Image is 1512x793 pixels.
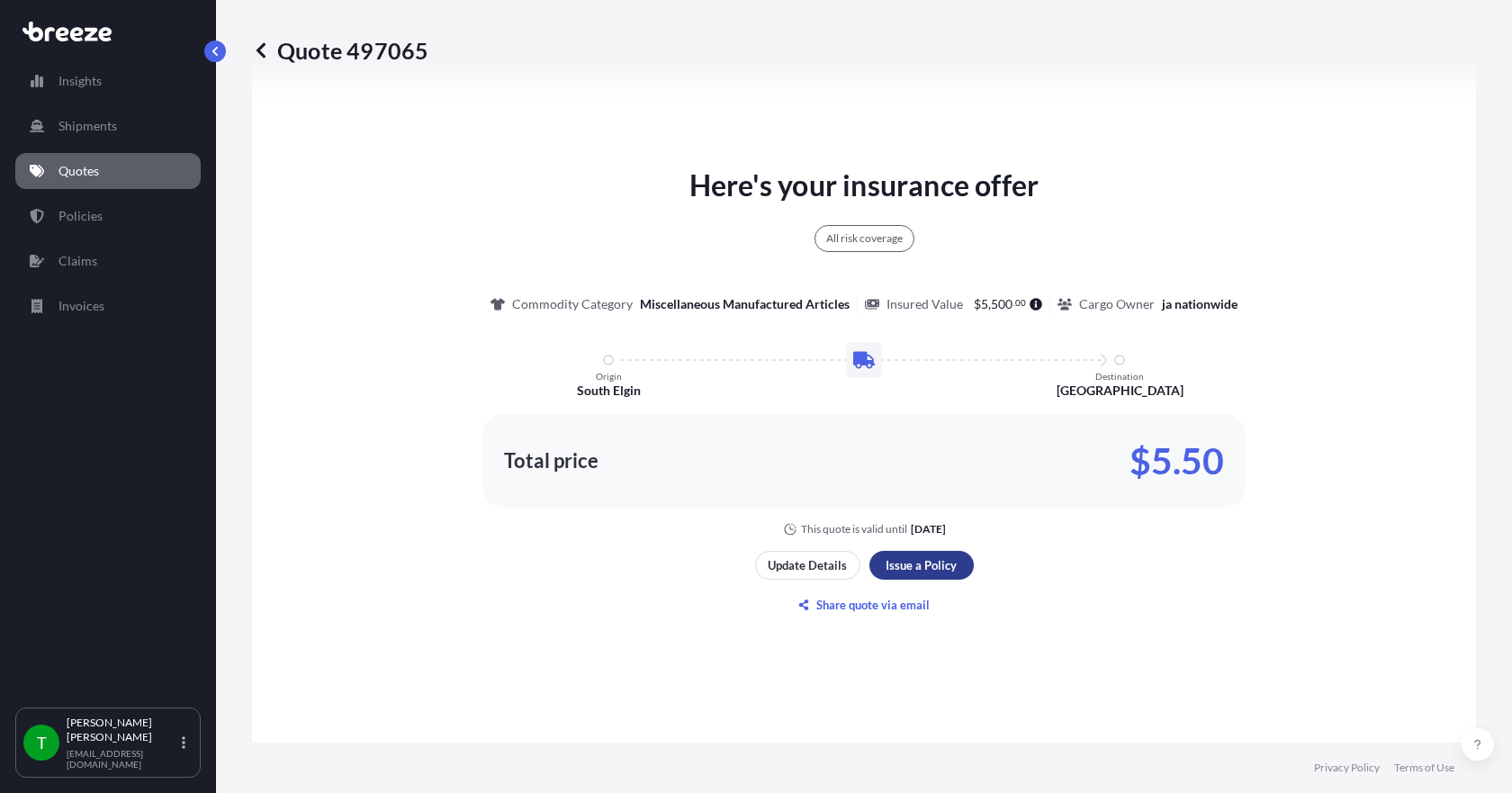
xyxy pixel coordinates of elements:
[58,252,97,270] p: Claims
[67,716,178,744] p: [PERSON_NAME] [PERSON_NAME]
[755,551,860,580] button: Update Details
[15,153,201,189] a: Quotes
[886,295,963,313] p: Insured Value
[1162,295,1237,313] p: ja nationwide
[15,198,201,234] a: Policies
[981,298,988,311] span: 5
[58,297,104,315] p: Invoices
[1095,371,1144,382] p: Destination
[512,295,633,313] p: Commodity Category
[974,298,981,311] span: $
[58,117,117,135] p: Shipments
[1314,761,1380,775] a: Privacy Policy
[1057,382,1183,400] p: [GEOGRAPHIC_DATA]
[911,522,946,536] p: [DATE]
[1015,300,1026,306] span: 00
[1394,761,1454,775] a: Terms of Use
[1013,300,1015,306] span: .
[886,556,957,574] p: Issue a Policy
[58,162,99,180] p: Quotes
[1129,446,1224,475] p: $5.50
[15,243,201,279] a: Claims
[37,734,47,752] span: T
[869,551,974,580] button: Issue a Policy
[504,452,598,470] p: Total price
[814,225,914,252] div: All risk coverage
[58,72,102,90] p: Insights
[15,108,201,144] a: Shipments
[801,522,907,536] p: This quote is valid until
[67,748,178,770] p: [EMAIL_ADDRESS][DOMAIN_NAME]
[816,596,930,614] p: Share quote via email
[755,590,974,619] button: Share quote via email
[58,207,103,225] p: Policies
[15,63,201,99] a: Insights
[768,556,847,574] p: Update Details
[577,382,641,400] p: South Elgin
[596,371,622,382] p: Origin
[988,298,991,311] span: ,
[15,288,201,324] a: Invoices
[640,295,850,313] p: Miscellaneous Manufactured Articles
[252,36,428,65] p: Quote 497065
[991,298,1012,311] span: 500
[1079,295,1155,313] p: Cargo Owner
[689,164,1039,207] p: Here's your insurance offer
